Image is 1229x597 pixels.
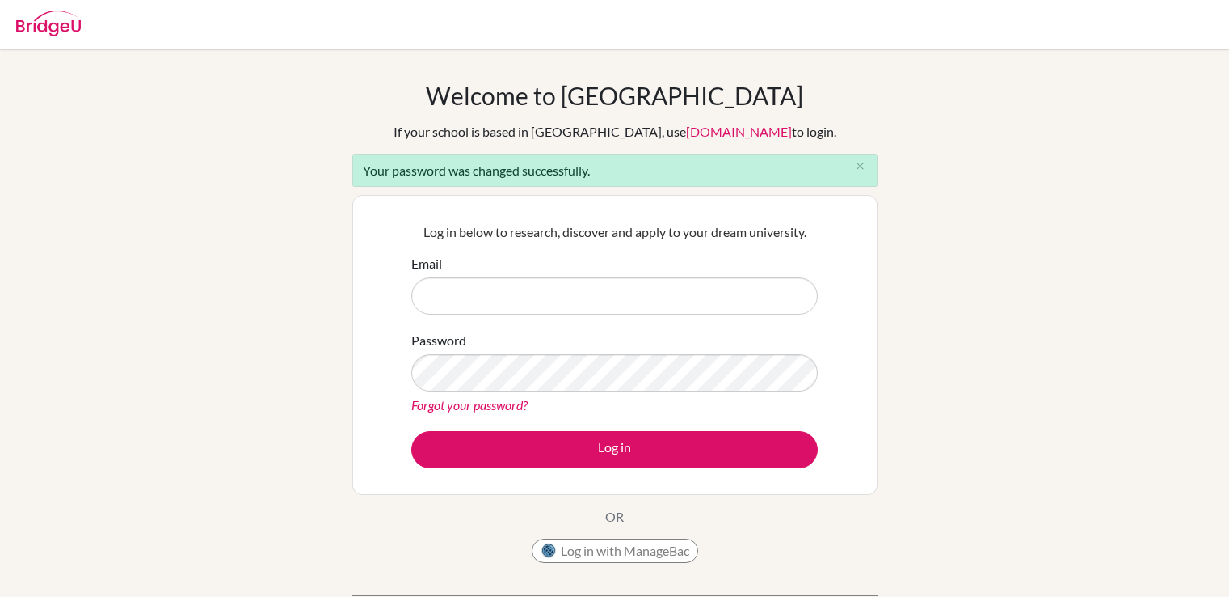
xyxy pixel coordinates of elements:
div: Your password was changed successfully. [352,154,878,187]
h1: Welcome to [GEOGRAPHIC_DATA] [426,81,803,110]
a: Forgot your password? [411,397,528,413]
a: [DOMAIN_NAME] [686,124,792,139]
button: Log in with ManageBac [532,539,698,563]
i: close [854,160,866,172]
div: If your school is based in [GEOGRAPHIC_DATA], use to login. [394,122,836,142]
img: Bridge-U [16,11,81,36]
p: OR [605,507,624,527]
p: Log in below to research, discover and apply to your dream university. [411,222,818,242]
button: Log in [411,431,818,468]
label: Password [411,331,466,350]
button: Close [844,155,877,179]
label: Email [411,254,442,273]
